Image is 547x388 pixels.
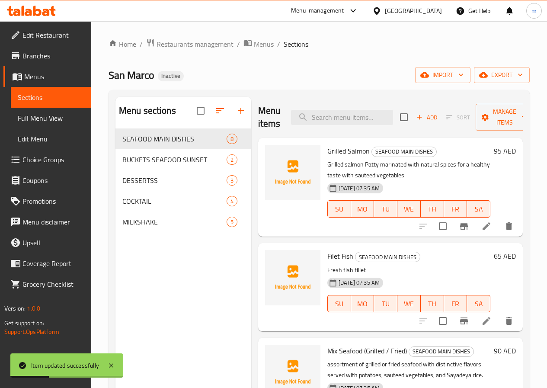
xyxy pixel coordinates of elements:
[31,361,99,370] div: Item updated successfully
[335,184,383,192] span: [DATE] 07:35 AM
[22,217,84,227] span: Menu disclaimer
[227,197,237,205] span: 4
[3,170,91,191] a: Coupons
[481,70,523,80] span: export
[122,175,227,186] div: DESSERTSS
[331,298,348,310] span: SU
[372,147,436,157] span: SEAFOOD MAIN DISHES
[109,38,530,50] nav: breadcrumb
[158,72,184,80] span: Inactive
[115,212,251,232] div: MILKSHAKE5
[122,217,227,227] span: MILKSHAKE
[122,134,227,144] span: SEAFOOD MAIN DISHES
[374,200,397,218] button: TU
[415,67,470,83] button: import
[481,316,492,326] a: Edit menu item
[18,92,84,103] span: Sections
[397,200,421,218] button: WE
[327,250,353,263] span: Filet Fish
[237,39,240,49] li: /
[371,147,437,157] div: SEAFOOD MAIN DISHES
[284,39,308,49] span: Sections
[3,274,91,295] a: Grocery Checklist
[424,298,441,310] span: TH
[3,66,91,87] a: Menus
[265,145,320,200] img: Grilled Salmon
[470,203,487,215] span: SA
[230,100,251,121] button: Add section
[327,359,490,381] p: assortment of grilled or fried seafood with distinctive flavors served with potatoes, sauteed veg...
[454,216,474,237] button: Branch-specific-item
[448,203,464,215] span: FR
[377,203,394,215] span: TU
[3,25,91,45] a: Edit Restaurant
[327,344,407,357] span: Mix Seafood (Grilled / Fried)
[331,203,348,215] span: SU
[227,218,237,226] span: 5
[483,106,527,128] span: Manage items
[476,104,534,131] button: Manage items
[327,144,370,157] span: Grilled Salmon
[22,175,84,186] span: Coupons
[227,176,237,185] span: 3
[158,71,184,81] div: Inactive
[327,295,351,312] button: SU
[140,39,143,49] li: /
[3,45,91,66] a: Branches
[454,311,474,331] button: Branch-specific-item
[474,67,530,83] button: export
[115,149,251,170] div: BUCKETS SEAFOOD SUNSET2
[448,298,464,310] span: FR
[355,203,371,215] span: MO
[291,110,393,125] input: search
[122,196,227,206] span: COCKTAIL
[3,149,91,170] a: Choice Groups
[18,113,84,123] span: Full Menu View
[157,39,234,49] span: Restaurants management
[494,345,516,357] h6: 90 AED
[397,295,421,312] button: WE
[494,250,516,262] h6: 65 AED
[115,191,251,212] div: COCKTAIL4
[3,232,91,253] a: Upsell
[109,65,154,85] span: San Marco
[4,317,44,329] span: Get support on:
[434,217,452,235] span: Select to update
[401,203,417,215] span: WE
[11,128,91,149] a: Edit Menu
[11,87,91,108] a: Sections
[374,295,397,312] button: TU
[413,111,441,124] button: Add
[227,156,237,164] span: 2
[470,298,487,310] span: SA
[227,196,237,206] div: items
[467,295,490,312] button: SA
[3,253,91,274] a: Coverage Report
[4,303,26,314] span: Version:
[115,170,251,191] div: DESSERTSS3
[146,38,234,50] a: Restaurants management
[531,6,537,16] span: m
[227,175,237,186] div: items
[258,104,281,130] h2: Menu items
[265,250,320,305] img: Filet Fish
[22,237,84,248] span: Upsell
[22,196,84,206] span: Promotions
[227,154,237,165] div: items
[22,154,84,165] span: Choice Groups
[24,71,84,82] span: Menus
[27,303,40,314] span: 1.0.0
[22,279,84,289] span: Grocery Checklist
[277,39,280,49] li: /
[481,221,492,231] a: Edit menu item
[227,134,237,144] div: items
[499,216,519,237] button: delete
[327,265,490,276] p: Fresh fish fillet
[22,51,84,61] span: Branches
[243,38,274,50] a: Menus
[444,200,467,218] button: FR
[415,112,438,122] span: Add
[395,108,413,126] span: Select section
